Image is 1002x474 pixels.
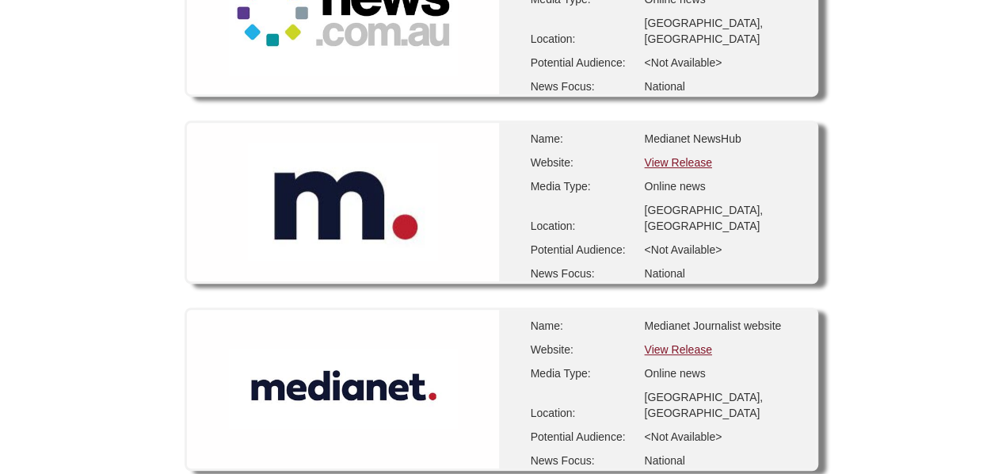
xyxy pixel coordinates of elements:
[644,202,802,234] div: [GEOGRAPHIC_DATA], [GEOGRAPHIC_DATA]
[644,453,802,468] div: National
[531,342,634,357] div: Website:
[531,365,634,381] div: Media Type:
[531,55,634,71] div: Potential Audience:
[644,15,802,47] div: [GEOGRAPHIC_DATA], [GEOGRAPHIC_DATA]
[531,218,634,234] div: Location:
[228,348,458,429] img: Medianet Journalist website
[644,266,802,281] div: National
[644,156,711,169] a: View Release
[644,242,802,258] div: <Not Available>
[531,178,634,194] div: Media Type:
[531,266,634,281] div: News Focus:
[531,131,634,147] div: Name:
[644,389,802,421] div: [GEOGRAPHIC_DATA], [GEOGRAPHIC_DATA]
[531,31,634,47] div: Location:
[644,178,802,194] div: Online news
[644,365,802,381] div: Online news
[531,405,634,421] div: Location:
[644,429,802,445] div: <Not Available>
[644,131,802,147] div: Medianet NewsHub
[531,78,634,94] div: News Focus:
[531,318,634,334] div: Name:
[531,155,634,170] div: Website:
[644,343,711,356] a: View Release
[531,429,634,445] div: Potential Audience:
[531,242,634,258] div: Potential Audience:
[644,55,802,71] div: <Not Available>
[644,318,802,334] div: Medianet Journalist website
[531,453,634,468] div: News Focus:
[247,142,438,261] img: Medianet NewsHub
[644,78,802,94] div: National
